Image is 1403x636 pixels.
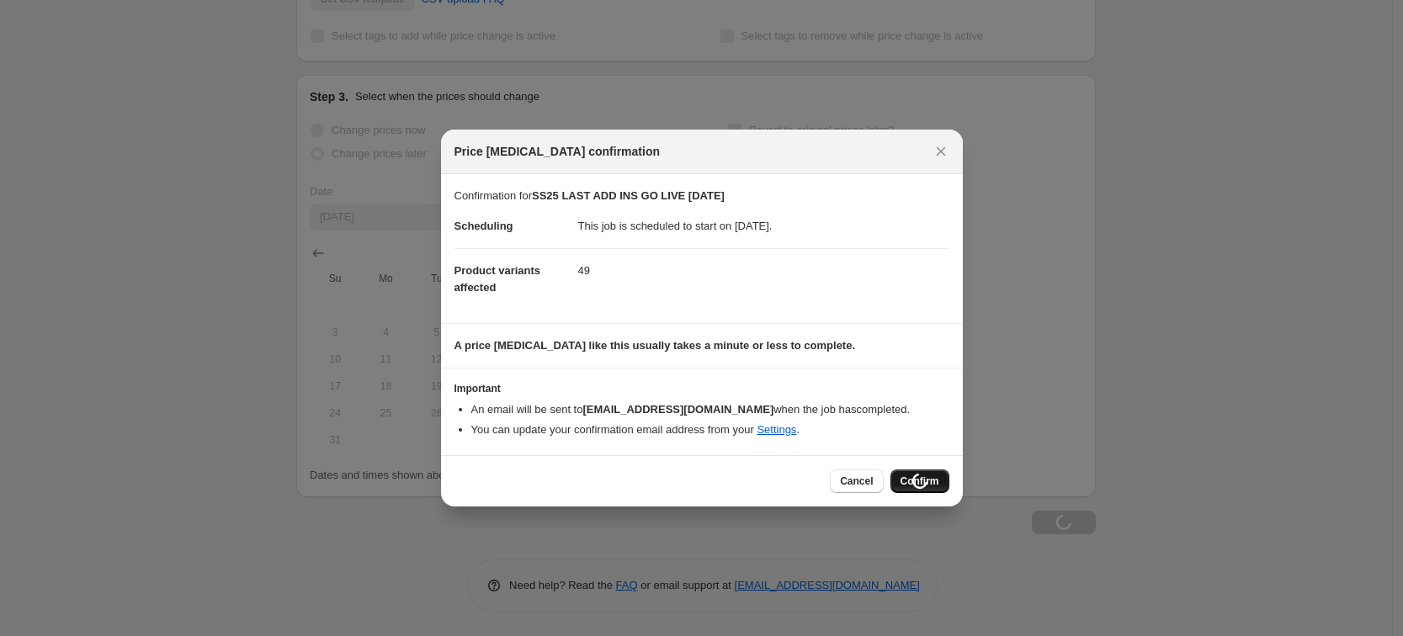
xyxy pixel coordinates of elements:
[578,204,949,248] dd: This job is scheduled to start on [DATE].
[454,188,949,204] p: Confirmation for
[454,220,513,232] span: Scheduling
[454,382,949,395] h3: Important
[929,140,953,163] button: Close
[454,143,661,160] span: Price [MEDICAL_DATA] confirmation
[471,401,949,418] li: An email will be sent to when the job has completed .
[471,421,949,438] li: You can update your confirmation email address from your .
[757,423,796,436] a: Settings
[532,189,725,202] b: SS25 LAST ADD INS GO LIVE [DATE]
[454,339,856,352] b: A price [MEDICAL_DATA] like this usually takes a minute or less to complete.
[454,264,541,294] span: Product variants affected
[830,469,883,493] button: Cancel
[578,248,949,293] dd: 49
[840,474,873,488] span: Cancel
[582,403,773,416] b: [EMAIL_ADDRESS][DOMAIN_NAME]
